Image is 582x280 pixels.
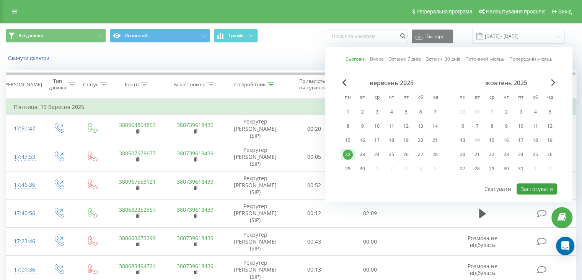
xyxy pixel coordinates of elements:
div: 18 [530,135,540,145]
a: Останні 30 днів [425,56,461,63]
div: ср 22 жовт 2025 р. [484,149,499,160]
div: 4 [530,107,540,117]
div: сб 25 жовт 2025 р. [528,149,543,160]
div: нд 7 вер 2025 р. [428,106,442,118]
abbr: вівторок [357,92,368,104]
div: 13 [416,121,425,131]
div: вт 23 вер 2025 р. [355,149,370,160]
div: 15 [487,135,497,145]
td: Рекрутер [PERSON_NAME] (SIP) [224,227,287,256]
abbr: п’ятниця [400,92,412,104]
div: пн 1 вер 2025 р. [341,106,355,118]
span: Next Month [551,79,556,86]
div: 5 [545,107,555,117]
div: 17:23:46 [14,234,34,249]
div: Співробітник [234,81,266,88]
div: 31 [516,164,526,174]
a: 380739618439 [177,150,214,157]
div: 20 [416,135,425,145]
div: пн 22 вер 2025 р. [341,149,355,160]
div: пн 6 жовт 2025 р. [455,120,470,132]
input: Пошук за номером [327,30,408,43]
td: Рекрутер [PERSON_NAME] (SIP) [224,115,287,143]
div: 3 [372,107,382,117]
div: 26 [401,150,411,160]
div: Бізнес номер [174,81,205,88]
button: Застосувати [517,183,557,194]
abbr: субота [530,92,541,104]
div: Статус [83,81,98,88]
button: Графік [214,29,258,43]
div: пн 27 жовт 2025 р. [455,163,470,175]
div: 17:47:53 [14,150,34,165]
span: Реферальна програма [416,8,473,15]
a: 380683494724 [119,262,156,270]
td: 00:20 [287,115,342,143]
a: 380682252357 [119,206,156,213]
div: пт 17 жовт 2025 р. [514,135,528,146]
div: 20 [458,150,468,160]
div: чт 30 жовт 2025 р. [499,163,514,175]
div: 25 [530,150,540,160]
div: Тип дзвінка [48,78,66,91]
div: 25 [386,150,396,160]
button: Скинути фільтри [6,55,53,62]
span: Графік [229,33,244,38]
a: 380739618439 [177,206,214,213]
a: Попередній місяць [509,56,553,63]
div: 1 [487,107,497,117]
button: Основний [110,29,210,43]
div: 9 [357,121,367,131]
div: 17:50:47 [14,121,34,136]
div: [PERSON_NAME] [3,81,42,88]
div: чт 18 вер 2025 р. [384,135,399,146]
td: 00:43 [287,227,342,256]
div: вт 7 жовт 2025 р. [470,120,484,132]
div: 24 [372,150,382,160]
a: 380739618439 [177,234,214,242]
abbr: субота [415,92,426,104]
abbr: понеділок [457,92,468,104]
div: сб 11 жовт 2025 р. [528,120,543,132]
div: нд 28 вер 2025 р. [428,149,442,160]
div: 13 [458,135,468,145]
div: 30 [357,164,367,174]
div: ср 1 жовт 2025 р. [484,106,499,118]
div: пн 20 жовт 2025 р. [455,149,470,160]
div: 22 [343,150,353,160]
div: 14 [472,135,482,145]
div: чт 16 жовт 2025 р. [499,135,514,146]
div: пт 5 вер 2025 р. [399,106,413,118]
a: 380739618439 [177,178,214,185]
abbr: середа [371,92,383,104]
div: чт 4 вер 2025 р. [384,106,399,118]
div: Клієнт [125,81,139,88]
div: пн 13 жовт 2025 р. [455,135,470,146]
div: пн 15 вер 2025 р. [341,135,355,146]
span: Розмова не відбулась [468,262,497,277]
abbr: четвер [386,92,397,104]
td: Рекрутер [PERSON_NAME] (SIP) [224,199,287,228]
div: чт 9 жовт 2025 р. [499,120,514,132]
div: пт 10 жовт 2025 р. [514,120,528,132]
div: 23 [501,150,511,160]
div: 5 [401,107,411,117]
div: вт 2 вер 2025 р. [355,106,370,118]
td: П’ятниця, 19 Вересня 2025 [6,99,576,115]
div: ср 3 вер 2025 р. [370,106,384,118]
div: жовтень 2025 [455,79,557,87]
div: ср 10 вер 2025 р. [370,120,384,132]
div: 21 [472,150,482,160]
td: 00:52 [287,171,342,199]
abbr: вівторок [471,92,483,104]
td: Рекрутер [PERSON_NAME] (SIP) [224,143,287,171]
div: пн 8 вер 2025 р. [341,120,355,132]
div: 12 [545,121,555,131]
div: 4 [386,107,396,117]
div: 22 [487,150,497,160]
abbr: понеділок [342,92,354,104]
div: 6 [458,121,468,131]
div: вт 9 вер 2025 р. [355,120,370,132]
div: пт 31 жовт 2025 р. [514,163,528,175]
a: 380507678677 [119,150,156,157]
